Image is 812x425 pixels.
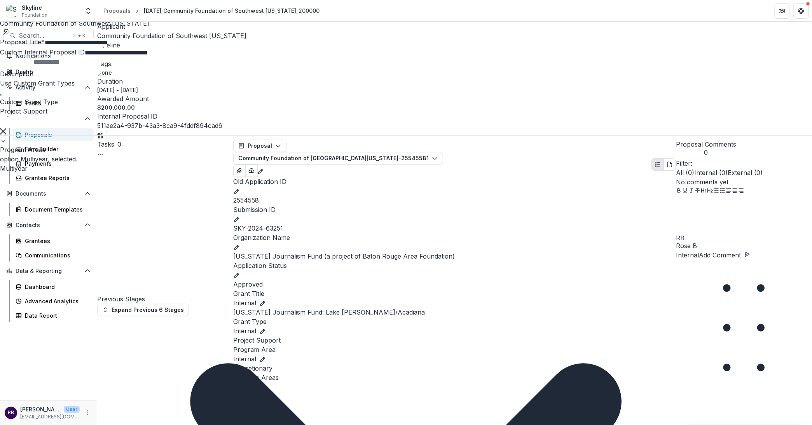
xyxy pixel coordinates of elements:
[100,5,323,16] nav: breadcrumb
[103,7,131,15] div: Proposals
[793,3,809,19] button: Get Help
[22,12,47,19] span: Foundation
[6,5,19,17] img: Skyline
[22,3,47,12] div: Skyline
[144,7,320,15] div: [DATE]_Community Foundation of Southwest [US_STATE]_200000
[775,3,790,19] button: Partners
[83,3,94,19] button: Open entity switcher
